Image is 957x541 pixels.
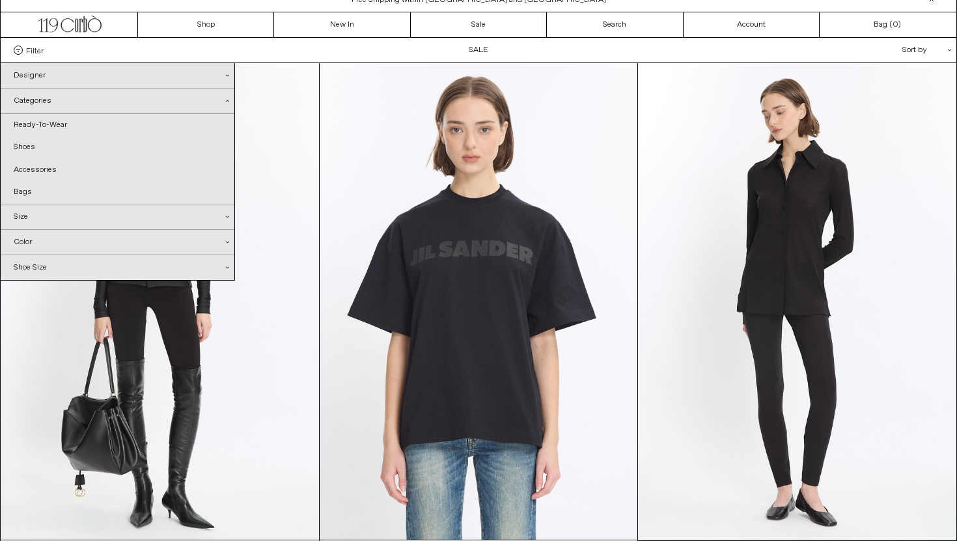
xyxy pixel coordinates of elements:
[274,12,410,37] a: New In
[1,114,234,136] a: Ready-To-Wear
[1,204,234,229] div: Size
[893,20,898,30] span: 0
[1,89,234,114] div: Categories
[684,12,820,37] a: Account
[1,63,319,540] img: Balenciaga Stretch Shirt
[820,12,956,37] a: Bag ()
[1,255,234,280] div: Shoe Size
[1,136,234,158] a: Shoes
[26,46,44,55] span: Filter
[411,12,547,37] a: Sale
[826,38,943,62] div: Sort by
[320,63,637,540] img: Jil Sander JS Logo Shirt
[1,63,234,88] div: Designer
[138,12,274,37] a: Shop
[1,159,234,181] a: Accessories
[1,230,234,255] div: Color
[547,12,683,37] a: Search
[638,63,956,540] img: Jil Sander Shirt
[1,181,234,203] a: Bags
[893,19,901,31] span: )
